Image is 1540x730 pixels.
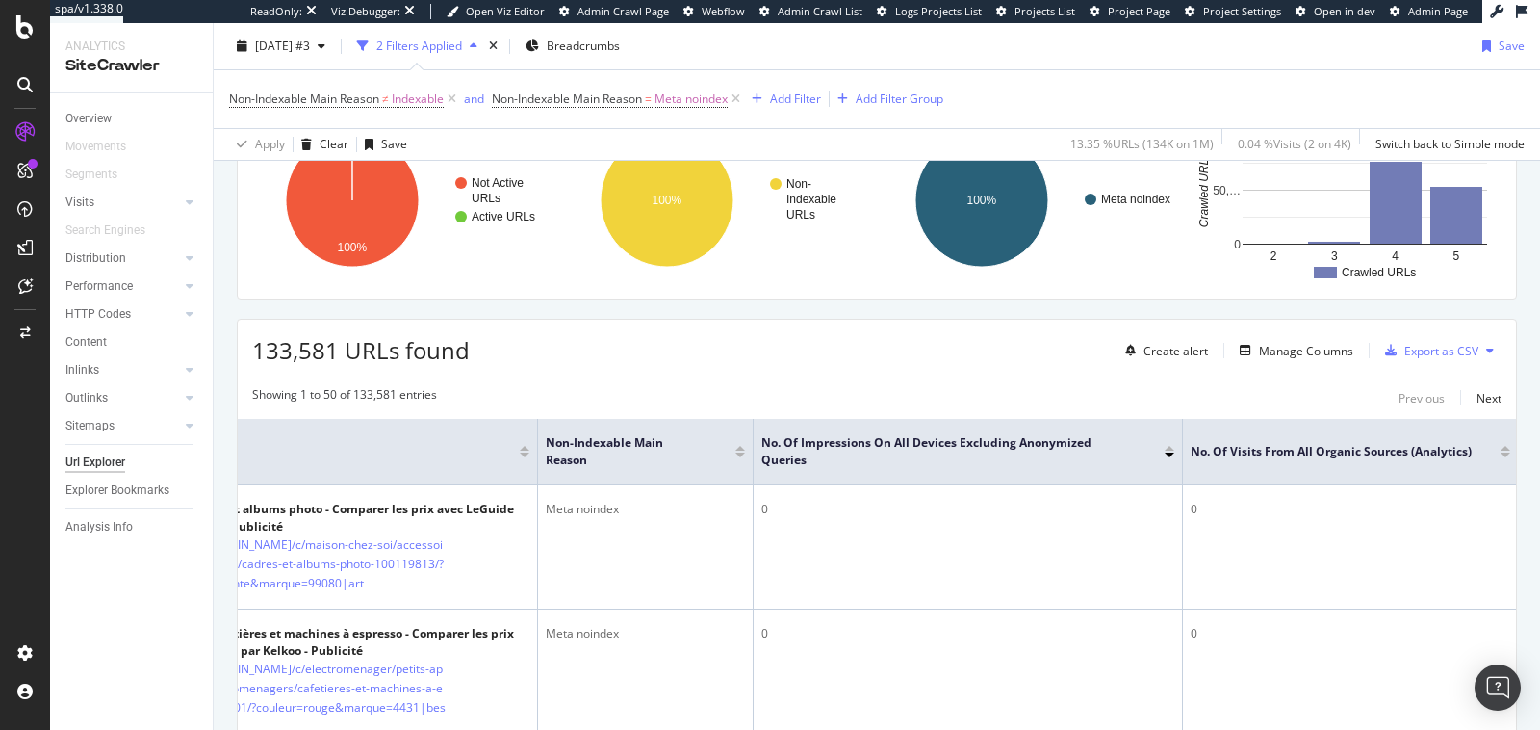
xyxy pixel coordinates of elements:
[1453,249,1460,263] text: 5
[229,91,379,107] span: Non-Indexable Main Reason
[65,360,99,380] div: Inlinks
[882,117,1187,284] svg: A chart.
[654,86,728,113] span: Meta noindex
[466,4,545,18] span: Open Viz Editor
[1392,249,1399,263] text: 4
[65,304,131,325] div: HTTP Codes
[1399,390,1445,406] div: Previous
[786,193,836,206] text: Indexable
[702,4,745,18] span: Webflow
[161,501,529,535] div: ART Cadres et albums photo - Comparer les prix avec LeGuide par Kelkoo - Publicité
[320,136,348,152] div: Clear
[996,4,1075,19] a: Projects List
[759,4,862,19] a: Admin Crawl List
[65,55,197,77] div: SiteCrawler
[546,434,706,469] span: Non-Indexable Main Reason
[65,360,180,380] a: Inlinks
[65,109,199,129] a: Overview
[1191,501,1510,518] div: 0
[761,501,1174,518] div: 0
[567,117,872,284] div: A chart.
[252,117,557,284] svg: A chart.
[546,625,745,642] div: Meta noindex
[65,137,145,157] a: Movements
[877,4,982,19] a: Logs Projects List
[1014,4,1075,18] span: Projects List
[786,177,811,191] text: Non-
[65,248,126,269] div: Distribution
[1399,386,1445,409] button: Previous
[250,4,302,19] div: ReadOnly:
[1390,4,1468,19] a: Admin Page
[744,88,821,111] button: Add Filter
[645,91,652,107] span: =
[65,39,197,55] div: Analytics
[1408,4,1468,18] span: Admin Page
[485,37,501,56] div: times
[65,248,180,269] a: Distribution
[331,4,400,19] div: Viz Debugger:
[349,31,485,62] button: 2 Filters Applied
[761,434,1136,469] span: No. of Impressions On All Devices excluding anonymized queries
[1404,343,1478,359] div: Export as CSV
[1270,249,1277,263] text: 2
[65,276,133,297] div: Performance
[683,4,745,19] a: Webflow
[1296,4,1375,19] a: Open in dev
[65,517,133,537] div: Analysis Info
[518,31,628,62] button: Breadcrumbs
[464,91,484,107] div: and
[229,129,285,160] button: Apply
[464,90,484,108] button: and
[65,332,199,352] a: Content
[65,193,94,213] div: Visits
[255,38,310,54] span: 2025 Oct. 2nd #3
[65,453,125,473] div: Url Explorer
[252,334,470,366] span: 133,581 URLs found
[376,38,462,54] div: 2 Filters Applied
[1090,4,1170,19] a: Project Page
[161,625,529,660] div: Bestron Cafetières et machines à espresso - Comparer les prix avec LeGuide par Kelkoo - Publicité
[1108,4,1170,18] span: Project Page
[1377,335,1478,366] button: Export as CSV
[1143,343,1208,359] div: Create alert
[447,4,545,19] a: Open Viz Editor
[294,129,348,160] button: Clear
[1476,386,1501,409] button: Next
[338,241,368,254] text: 100%
[895,4,982,18] span: Logs Projects List
[1475,31,1525,62] button: Save
[761,625,1174,642] div: 0
[65,332,107,352] div: Content
[1259,343,1353,359] div: Manage Columns
[1213,184,1241,197] text: 50,…
[653,194,682,207] text: 100%
[1191,443,1472,460] span: No. of Visits from All Organic Sources (Analytics)
[381,136,407,152] div: Save
[786,208,815,222] text: URLs
[252,386,437,409] div: Showing 1 to 50 of 133,581 entries
[65,481,199,501] a: Explorer Bookmarks
[255,136,285,152] div: Apply
[1196,117,1501,284] svg: A chart.
[161,443,515,460] span: URL Card
[229,31,333,62] button: [DATE] #3
[559,4,669,19] a: Admin Crawl Page
[778,4,862,18] span: Admin Crawl List
[472,176,524,190] text: Not Active
[770,91,821,107] div: Add Filter
[382,91,389,107] span: ≠
[65,416,115,436] div: Sitemaps
[1234,238,1241,251] text: 0
[65,137,126,157] div: Movements
[65,221,145,241] div: Search Engines
[1070,136,1214,152] div: 13.35 % URLs ( 134K on 1M )
[65,416,180,436] a: Sitemaps
[577,4,669,18] span: Admin Crawl Page
[472,192,500,205] text: URLs
[1499,38,1525,54] div: Save
[1475,665,1521,711] div: Open Intercom Messenger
